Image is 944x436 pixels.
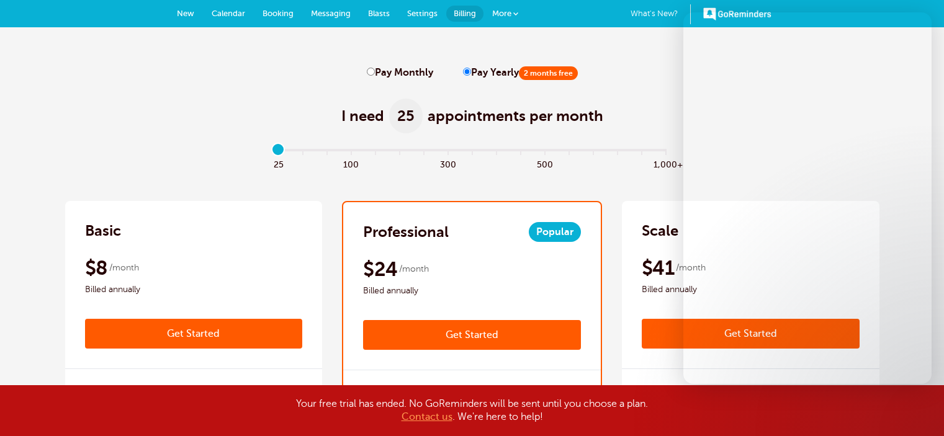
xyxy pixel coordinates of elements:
[162,398,783,424] div: Your free trial has ended. No GoReminders will be sent until you choose a plan. . We're here to h...
[492,9,511,18] span: More
[446,6,483,22] a: Billing
[85,256,108,280] span: $8
[428,106,603,126] span: appointments per month
[642,282,860,297] span: Billed annually
[367,68,375,76] input: Pay Monthly
[263,9,294,18] span: Booking
[529,222,581,242] span: Popular
[454,9,476,18] span: Billing
[339,156,363,171] span: 100
[463,67,578,79] label: Pay Yearly
[367,67,433,79] label: Pay Monthly
[436,156,460,171] span: 300
[363,320,581,350] a: Get Started
[85,282,303,297] span: Billed annually
[676,260,706,275] span: /month
[85,221,121,241] h2: Basic
[683,12,932,384] iframe: Intercom live chat
[533,156,557,171] span: 500
[519,66,578,80] span: 2 months free
[363,222,449,242] h2: Professional
[463,68,471,76] input: Pay Yearly2 months free
[402,411,452,422] a: Contact us
[109,260,139,275] span: /month
[363,257,397,282] span: $24
[902,394,932,424] iframe: Intercom live chat
[407,9,438,18] span: Settings
[642,319,860,349] a: Get Started
[177,9,194,18] span: New
[363,283,581,298] span: Billed annually
[212,9,245,18] span: Calendar
[631,4,691,24] a: What's New?
[266,156,290,171] span: 25
[389,99,423,133] span: 25
[399,262,429,277] span: /month
[642,221,678,241] h2: Scale
[642,256,674,280] span: $41
[654,156,678,171] span: 1,000+
[341,106,384,126] span: I need
[311,9,351,18] span: Messaging
[368,9,390,18] span: Blasts
[85,319,303,349] a: Get Started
